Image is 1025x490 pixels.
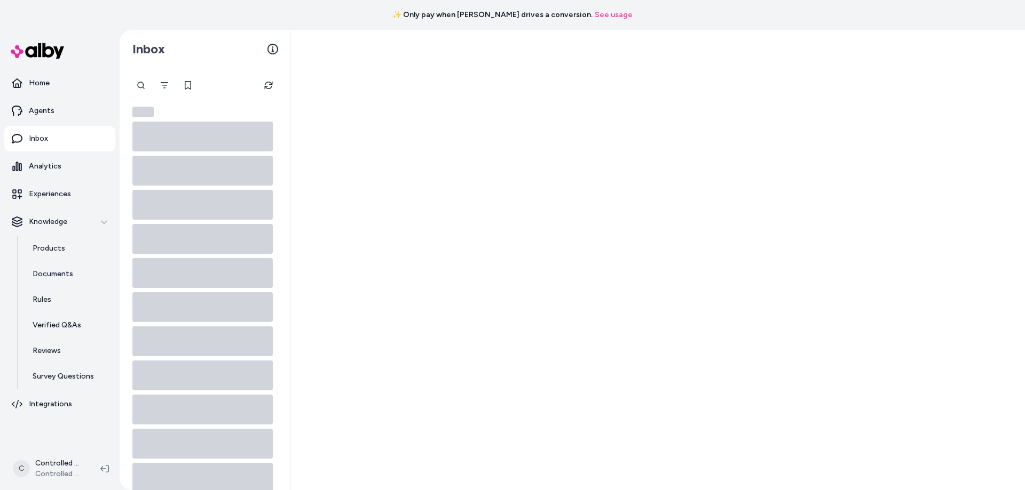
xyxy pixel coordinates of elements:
[4,98,115,124] a: Agents
[392,10,593,20] span: ✨ Only pay when [PERSON_NAME] drives a conversion.
[29,399,72,409] p: Integrations
[11,43,64,59] img: alby Logo
[258,75,279,96] button: Refresh
[22,312,115,338] a: Verified Q&As
[154,75,175,96] button: Filter
[29,106,54,116] p: Agents
[22,261,115,287] a: Documents
[6,452,92,486] button: CControlled Chaos ShopifyControlled Chaos
[33,294,51,305] p: Rules
[595,10,633,20] a: See usage
[33,320,81,331] p: Verified Q&As
[33,243,65,254] p: Products
[29,189,71,199] p: Experiences
[4,209,115,235] button: Knowledge
[4,70,115,96] a: Home
[132,41,165,57] h2: Inbox
[22,236,115,261] a: Products
[33,371,94,382] p: Survey Questions
[29,133,48,144] p: Inbox
[35,458,83,469] p: Controlled Chaos Shopify
[33,346,61,356] p: Reviews
[4,181,115,207] a: Experiences
[4,154,115,179] a: Analytics
[22,364,115,389] a: Survey Questions
[22,338,115,364] a: Reviews
[29,161,61,172] p: Analytics
[4,391,115,417] a: Integrations
[35,469,83,479] span: Controlled Chaos
[13,460,30,477] span: C
[22,287,115,312] a: Rules
[29,78,50,89] p: Home
[29,216,67,227] p: Knowledge
[4,126,115,151] a: Inbox
[33,269,73,279] p: Documents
